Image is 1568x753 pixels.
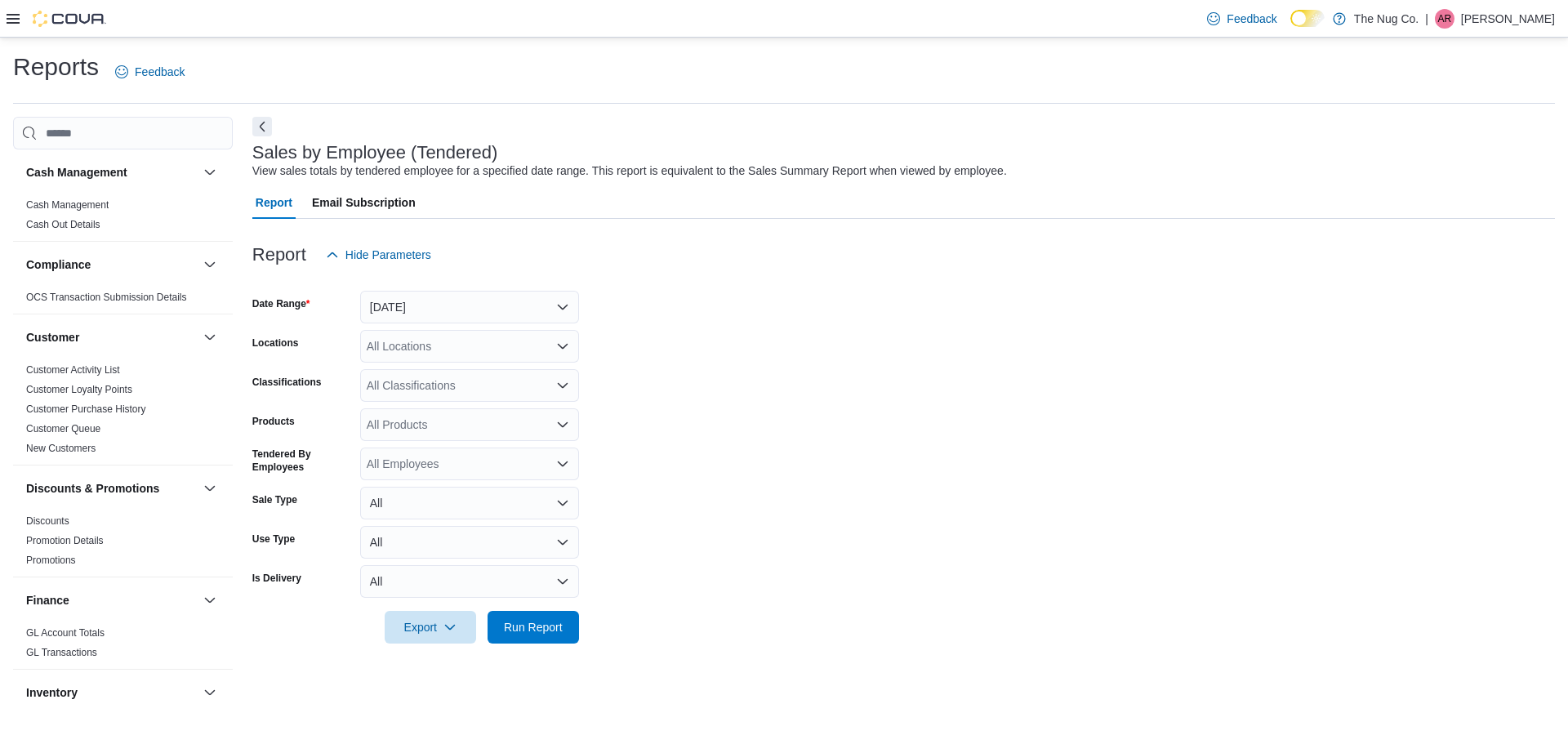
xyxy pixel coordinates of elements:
[200,327,220,347] button: Customer
[26,592,69,608] h3: Finance
[385,611,476,644] button: Export
[319,238,438,271] button: Hide Parameters
[556,379,569,392] button: Open list of options
[1461,9,1555,29] p: [PERSON_NAME]
[488,611,579,644] button: Run Report
[26,383,132,396] span: Customer Loyalty Points
[26,256,91,273] h3: Compliance
[26,423,100,434] a: Customer Queue
[33,11,106,27] img: Cova
[26,515,69,528] span: Discounts
[252,493,297,506] label: Sale Type
[26,256,197,273] button: Compliance
[1425,9,1428,29] p: |
[26,403,146,415] a: Customer Purchase History
[1435,9,1454,29] div: Alex Roerick
[26,164,127,180] h3: Cash Management
[26,534,104,547] span: Promotion Details
[252,297,310,310] label: Date Range
[1438,9,1452,29] span: AR
[200,590,220,610] button: Finance
[252,143,498,163] h3: Sales by Employee (Tendered)
[13,360,233,465] div: Customer
[360,487,579,519] button: All
[26,422,100,435] span: Customer Queue
[360,526,579,559] button: All
[135,64,185,80] span: Feedback
[26,647,97,658] a: GL Transactions
[1290,10,1325,27] input: Dark Mode
[26,198,109,212] span: Cash Management
[360,291,579,323] button: [DATE]
[252,572,301,585] label: Is Delivery
[26,684,197,701] button: Inventory
[200,683,220,702] button: Inventory
[26,515,69,527] a: Discounts
[252,448,354,474] label: Tendered By Employees
[252,415,295,428] label: Products
[26,480,159,497] h3: Discounts & Promotions
[556,457,569,470] button: Open list of options
[1290,27,1291,28] span: Dark Mode
[26,292,187,303] a: OCS Transaction Submission Details
[26,403,146,416] span: Customer Purchase History
[26,329,197,345] button: Customer
[26,199,109,211] a: Cash Management
[26,329,79,345] h3: Customer
[556,340,569,353] button: Open list of options
[200,163,220,182] button: Cash Management
[556,418,569,431] button: Open list of options
[26,443,96,454] a: New Customers
[26,219,100,230] a: Cash Out Details
[26,291,187,304] span: OCS Transaction Submission Details
[252,376,322,389] label: Classifications
[26,535,104,546] a: Promotion Details
[1354,9,1419,29] p: The Nug Co.
[26,627,105,639] a: GL Account Totals
[13,511,233,577] div: Discounts & Promotions
[256,186,292,219] span: Report
[26,554,76,567] span: Promotions
[200,255,220,274] button: Compliance
[26,384,132,395] a: Customer Loyalty Points
[1227,11,1276,27] span: Feedback
[13,195,233,241] div: Cash Management
[26,442,96,455] span: New Customers
[360,565,579,598] button: All
[26,555,76,566] a: Promotions
[1200,2,1283,35] a: Feedback
[252,532,295,546] label: Use Type
[26,364,120,376] a: Customer Activity List
[200,479,220,498] button: Discounts & Promotions
[312,186,416,219] span: Email Subscription
[345,247,431,263] span: Hide Parameters
[252,163,1007,180] div: View sales totals by tendered employee for a specified date range. This report is equivalent to t...
[26,646,97,659] span: GL Transactions
[26,626,105,639] span: GL Account Totals
[13,51,99,83] h1: Reports
[26,480,197,497] button: Discounts & Promotions
[26,684,78,701] h3: Inventory
[109,56,191,88] a: Feedback
[26,218,100,231] span: Cash Out Details
[13,287,233,314] div: Compliance
[13,623,233,669] div: Finance
[252,245,306,265] h3: Report
[252,117,272,136] button: Next
[394,611,466,644] span: Export
[26,363,120,376] span: Customer Activity List
[504,619,563,635] span: Run Report
[26,164,197,180] button: Cash Management
[26,592,197,608] button: Finance
[252,336,299,350] label: Locations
